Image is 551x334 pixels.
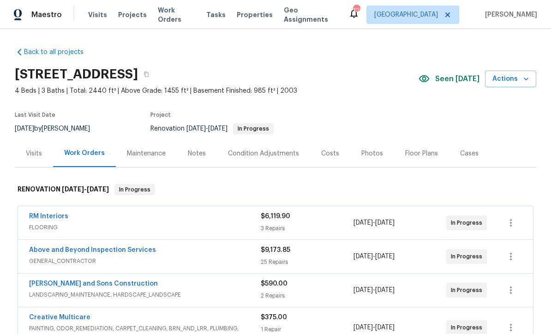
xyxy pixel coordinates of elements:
[15,112,55,118] span: Last Visit Date
[26,149,42,158] div: Visits
[481,10,537,19] span: [PERSON_NAME]
[29,213,68,220] a: RM Interiors
[15,48,103,57] a: Back to all projects
[29,223,261,232] span: FLOORING
[15,175,536,204] div: RENOVATION [DATE]-[DATE]In Progress
[64,149,105,158] div: Work Orders
[208,125,228,132] span: [DATE]
[451,252,486,261] span: In Progress
[188,149,206,158] div: Notes
[375,220,395,226] span: [DATE]
[29,280,158,287] a: [PERSON_NAME] and Sons Construction
[15,123,101,134] div: by [PERSON_NAME]
[375,287,395,293] span: [DATE]
[361,149,383,158] div: Photos
[228,149,299,158] div: Condition Adjustments
[15,125,34,132] span: [DATE]
[353,218,395,227] span: -
[31,10,62,19] span: Maestro
[485,71,536,88] button: Actions
[62,186,109,192] span: -
[261,224,353,233] div: 3 Repairs
[115,185,154,194] span: In Progress
[150,112,171,118] span: Project
[29,314,90,321] a: Creative Multicare
[374,10,438,19] span: [GEOGRAPHIC_DATA]
[234,126,273,131] span: In Progress
[353,286,395,295] span: -
[138,66,155,83] button: Copy Address
[261,291,353,300] div: 2 Repairs
[284,6,337,24] span: Geo Assignments
[353,220,373,226] span: [DATE]
[405,149,438,158] div: Floor Plans
[261,314,287,321] span: $375.00
[29,256,261,266] span: GENERAL_CONTRACTOR
[375,253,395,260] span: [DATE]
[261,213,290,220] span: $6,119.90
[375,324,395,331] span: [DATE]
[158,6,195,24] span: Work Orders
[118,10,147,19] span: Projects
[492,73,529,85] span: Actions
[451,323,486,332] span: In Progress
[353,6,359,15] div: 106
[353,252,395,261] span: -
[88,10,107,19] span: Visits
[186,125,228,132] span: -
[353,323,395,332] span: -
[353,287,373,293] span: [DATE]
[451,286,486,295] span: In Progress
[460,149,479,158] div: Cases
[18,184,109,195] h6: RENOVATION
[127,149,166,158] div: Maintenance
[15,70,138,79] h2: [STREET_ADDRESS]
[29,247,156,253] a: Above and Beyond Inspection Services
[206,12,226,18] span: Tasks
[261,325,353,334] div: 1 Repair
[451,218,486,227] span: In Progress
[29,290,261,299] span: LANDSCAPING_MAINTENANCE, HARDSCAPE_LANDSCAPE
[261,257,353,267] div: 25 Repairs
[321,149,339,158] div: Costs
[15,86,419,95] span: 4 Beds | 3 Baths | Total: 2440 ft² | Above Grade: 1455 ft² | Basement Finished: 985 ft² | 2003
[62,186,84,192] span: [DATE]
[186,125,206,132] span: [DATE]
[150,125,274,132] span: Renovation
[261,280,287,287] span: $590.00
[261,247,290,253] span: $9,173.85
[435,74,479,83] span: Seen [DATE]
[353,324,373,331] span: [DATE]
[237,10,273,19] span: Properties
[87,186,109,192] span: [DATE]
[353,253,373,260] span: [DATE]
